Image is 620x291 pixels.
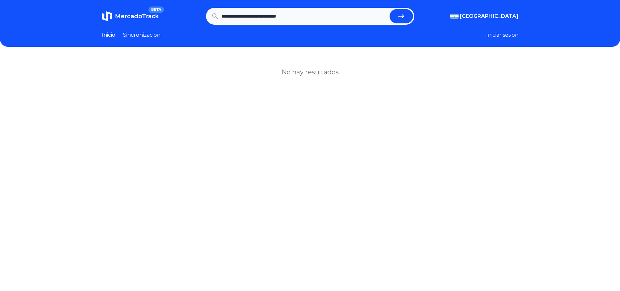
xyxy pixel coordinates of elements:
a: MercadoTrackBETA [102,11,159,21]
button: Iniciar sesion [486,31,518,39]
span: [GEOGRAPHIC_DATA] [460,12,518,20]
img: MercadoTrack [102,11,112,21]
span: MercadoTrack [115,13,159,20]
a: Sincronizacion [123,31,160,39]
img: Argentina [450,14,459,19]
a: Inicio [102,31,115,39]
span: BETA [148,6,164,13]
button: [GEOGRAPHIC_DATA] [450,12,518,20]
h1: No hay resultados [282,68,339,77]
